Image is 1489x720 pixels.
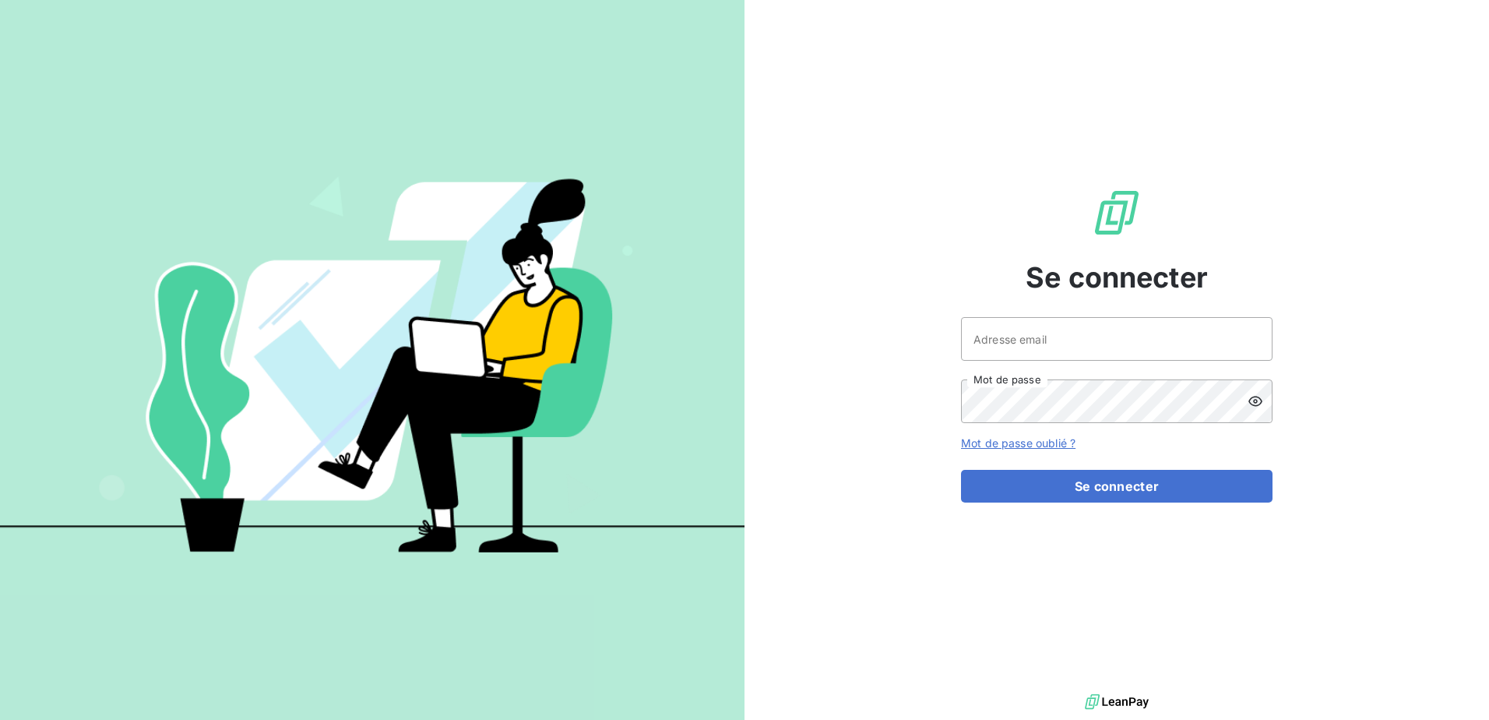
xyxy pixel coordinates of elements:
[961,317,1273,361] input: placeholder
[961,436,1075,450] a: Mot de passe oublié ?
[961,470,1273,503] button: Se connecter
[1092,188,1142,238] img: Logo LeanPay
[1085,690,1149,714] img: logo
[1026,256,1208,298] span: Se connecter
